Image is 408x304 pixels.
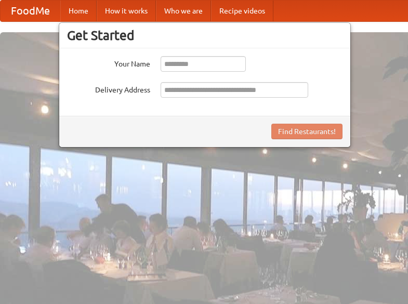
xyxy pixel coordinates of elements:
[67,82,150,95] label: Delivery Address
[67,56,150,69] label: Your Name
[156,1,211,21] a: Who we are
[271,124,343,139] button: Find Restaurants!
[1,1,60,21] a: FoodMe
[60,1,97,21] a: Home
[67,28,343,43] h3: Get Started
[97,1,156,21] a: How it works
[211,1,273,21] a: Recipe videos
